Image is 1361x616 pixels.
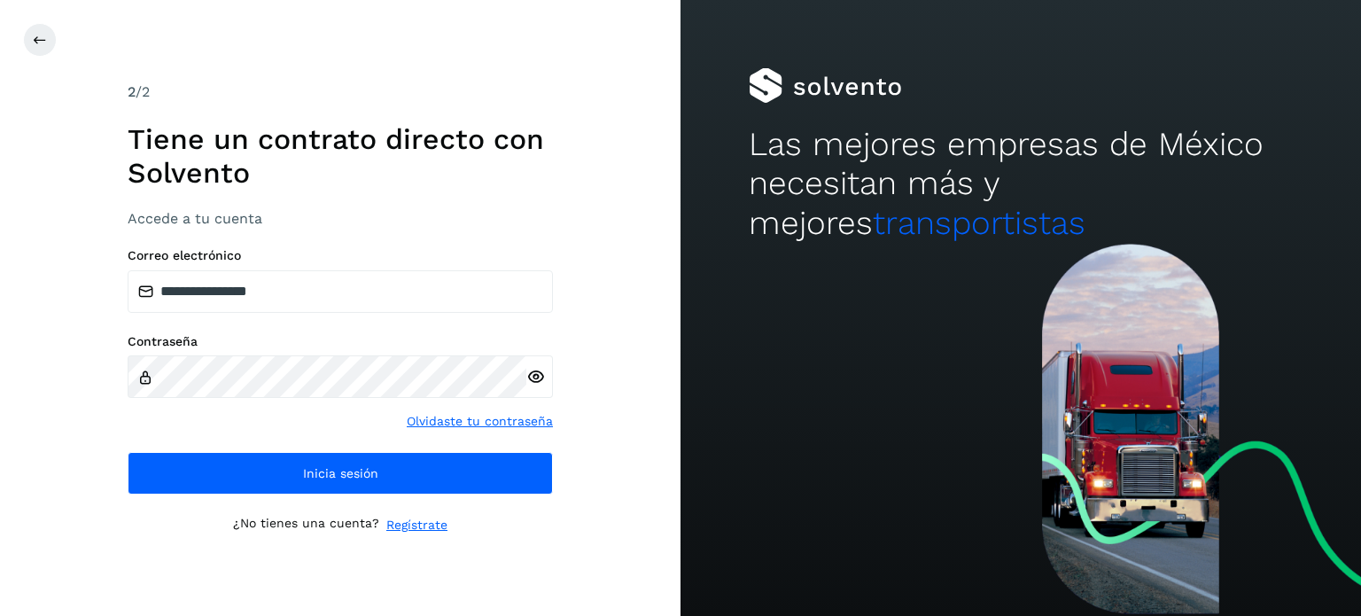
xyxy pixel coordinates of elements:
a: Olvidaste tu contraseña [407,412,553,431]
span: 2 [128,83,136,100]
button: Inicia sesión [128,452,553,495]
p: ¿No tienes una cuenta? [233,516,379,534]
a: Regístrate [386,516,447,534]
span: transportistas [873,204,1085,242]
h3: Accede a tu cuenta [128,210,553,227]
h1: Tiene un contrato directo con Solvento [128,122,553,191]
span: Inicia sesión [303,467,378,480]
h2: Las mejores empresas de México necesitan más y mejores [749,125,1293,243]
label: Contraseña [128,334,553,349]
div: /2 [128,82,553,103]
label: Correo electrónico [128,248,553,263]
